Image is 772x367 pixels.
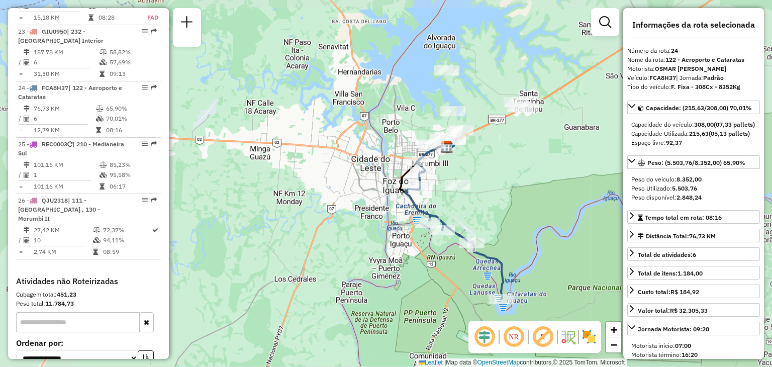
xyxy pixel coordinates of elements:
div: Distância Total: [638,232,716,241]
span: Capacidade: (215,63/308,00) 70,01% [646,104,752,112]
td: 94,11% [103,235,151,245]
i: Tempo total em rota [93,249,98,255]
td: 95,58% [109,170,157,180]
a: OpenStreetMap [477,359,520,366]
span: 26 - [18,197,100,222]
div: Total de itens: [638,269,703,278]
a: Valor total:R$ 32.305,33 [627,303,760,317]
span: QJU2318 [42,197,68,204]
td: = [18,13,23,23]
strong: 5.503,76 [672,185,697,192]
div: Motorista: [627,64,760,73]
td: 72,37% [103,225,151,235]
em: Rota exportada [151,84,157,90]
div: Nome da rota: [627,55,760,64]
span: 23 - [18,28,104,44]
span: Peso do veículo: [631,175,702,183]
td: 10 [33,235,92,245]
div: Motorista término: [631,350,756,359]
td: FAD [137,13,159,23]
div: Cubagem total: [16,290,161,299]
span: 24 - [18,84,122,101]
strong: 215,63 [689,130,709,137]
i: % de utilização da cubagem [100,172,107,178]
strong: 8.352,00 [677,175,702,183]
em: Opções [142,141,148,147]
strong: 92,37 [666,139,682,146]
div: Número da rota: [627,46,760,55]
td: 101,16 KM [33,160,99,170]
div: Motorista início: [631,341,756,350]
div: Atividade não roteirizada - ANGELO CARLOS DOS SA [514,103,539,113]
i: % de utilização da cubagem [93,237,101,243]
strong: 07:00 [675,342,691,349]
strong: (07,33 pallets) [714,121,755,128]
span: Ocultar deslocamento [472,325,497,349]
i: Distância Total [24,227,30,233]
em: Opções [142,28,148,34]
i: % de utilização do peso [100,49,107,55]
td: = [18,69,23,79]
strong: 308,00 [694,121,714,128]
i: % de utilização da cubagem [100,59,107,65]
div: Atividade não roteirizada - ALDEZIR DA SILVA [507,102,532,112]
em: Opções [142,197,148,203]
h4: Atividades não Roteirizadas [16,277,161,286]
a: Total de itens:1.184,00 [627,266,760,280]
span: − [611,338,617,351]
span: REC0003 [42,140,67,148]
img: CDD Foz do Iguaçu [440,140,453,153]
strong: 1.184,00 [678,269,703,277]
strong: 451,23 [57,291,76,298]
div: Tipo do veículo: [627,82,760,91]
td: 65,90% [106,104,156,114]
span: FCA8H37 [42,84,68,91]
td: 2,74 KM [33,247,92,257]
div: Atividade não roteirizada - GUILHERME FONTANA F [504,97,529,107]
div: Peso Utilizado: [631,184,756,193]
strong: FCA8H37 [649,74,676,81]
a: Total de atividades:6 [627,247,760,261]
td: = [18,247,23,257]
td: 70,01% [106,114,156,124]
a: Peso: (5.503,76/8.352,00) 65,90% [627,155,760,169]
td: 1 [33,170,99,180]
div: Peso: (5.503,76/8.352,00) 65,90% [627,171,760,206]
span: | 232 - [GEOGRAPHIC_DATA] Interior [18,28,104,44]
i: Distância Total [24,162,30,168]
div: Espaço livre: [631,138,756,147]
div: Atividade não roteirizada - U NUNES MARTINS.MINI [430,134,455,144]
td: = [18,125,23,135]
strong: F. Fixa - 308Cx - 8352Kg [671,83,740,90]
i: Tempo total em rota [88,15,93,21]
td: / [18,235,23,245]
strong: 24 [671,47,678,54]
strong: R$ 32.305,33 [670,307,708,314]
td: 27,42 KM [33,225,92,235]
strong: 16:20 [682,351,698,358]
td: 76,73 KM [33,104,95,114]
td: / [18,57,23,67]
div: Jornada Motorista: 09:20 [638,325,709,334]
td: 187,78 KM [33,47,99,57]
div: Atividade não roteirizada - AFONSO CORREA - ME [404,156,429,166]
strong: Padrão [703,74,724,81]
strong: 6 [693,251,696,258]
div: Atividade não roteirizada - MERC MONTANARI LTDA [448,125,473,135]
strong: OSMAR [PERSON_NAME] [655,65,726,72]
i: Total de Atividades [24,116,30,122]
strong: (05,13 pallets) [709,130,750,137]
i: Distância Total [24,49,30,55]
td: 09:13 [109,69,157,79]
strong: 11.784,73 [45,300,74,307]
td: 08:28 [98,13,137,23]
a: Leaflet [419,359,443,366]
strong: 2.848,24 [677,194,702,201]
i: Distância Total [24,106,30,112]
span: Total de atividades: [638,251,696,258]
div: Atividade não roteirizada - ALBERTO WANDSCHEER [445,180,470,190]
span: | 122 - Aeroporto e Cataratas [18,84,122,101]
a: Distância Total:76,73 KM [627,229,760,242]
span: Peso: (5.503,76/8.352,00) 65,90% [647,159,745,166]
i: Rota otimizada [152,227,158,233]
